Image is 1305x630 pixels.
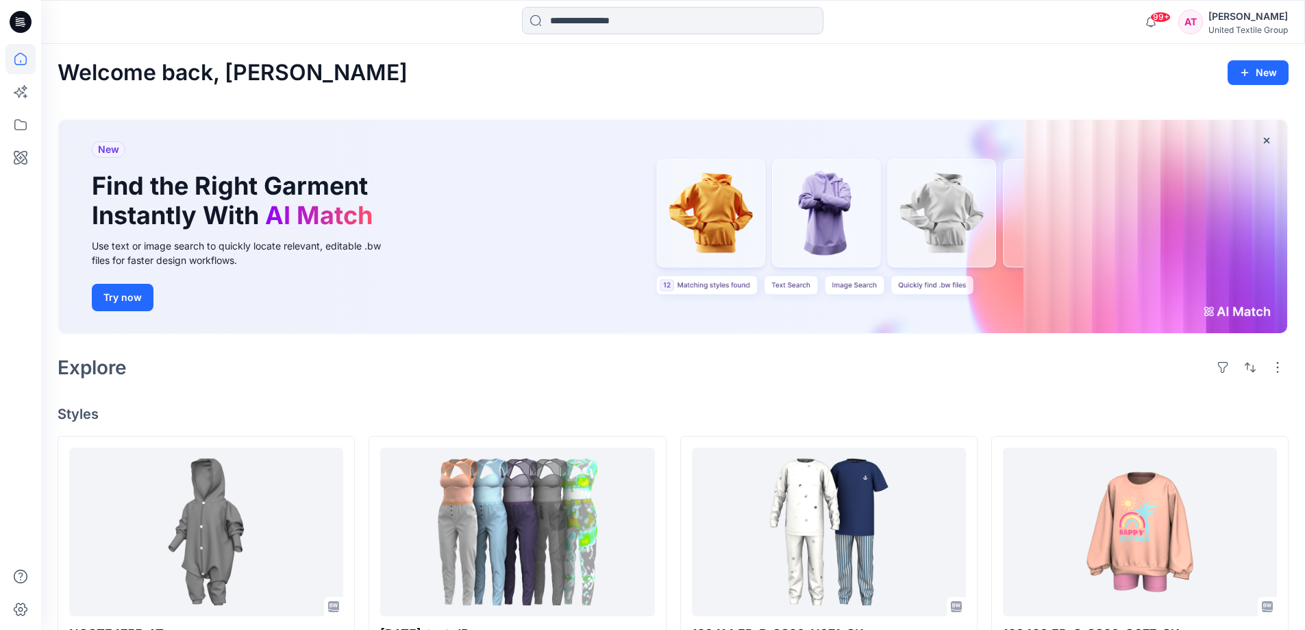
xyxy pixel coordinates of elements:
[92,171,380,230] h1: Find the Right Garment Instantly With
[92,239,400,267] div: Use text or image search to quickly locate relevant, editable .bw files for faster design workflows.
[98,141,119,158] span: New
[92,284,153,311] button: Try now
[58,60,408,86] h2: Welcome back, [PERSON_NAME]
[1003,448,1277,617] a: 120420 FR-G-SS26-O077-CK
[265,200,373,230] span: AI Match
[1208,8,1288,25] div: [PERSON_NAME]
[1150,12,1171,23] span: 99+
[69,448,343,617] a: NOSTE4755_AT
[1228,60,1289,85] button: New
[692,448,966,617] a: 120414 FR-B-SS26-N071-CK
[380,448,654,617] a: 2025.09.25-test-JB
[1208,25,1288,35] div: United Textile Group
[58,356,127,378] h2: Explore
[1178,10,1203,34] div: AT
[58,406,1289,422] h4: Styles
